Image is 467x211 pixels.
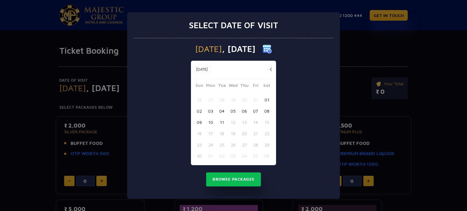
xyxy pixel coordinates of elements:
button: 04 [239,150,250,162]
button: 08 [261,105,272,117]
span: , [DATE] [222,45,255,53]
h3: Select date of visit [189,20,278,30]
button: 05 [250,150,261,162]
button: 25 [216,139,227,150]
span: [DATE] [195,45,222,53]
button: 29 [261,139,272,150]
span: Tue [216,82,227,90]
img: calender icon [263,44,272,53]
button: 20 [239,128,250,139]
button: 29 [227,94,239,105]
span: Thu [239,82,250,90]
button: 28 [216,94,227,105]
button: 30 [194,150,205,162]
button: 17 [205,128,216,139]
span: Sat [261,82,272,90]
span: Mon [205,82,216,90]
span: Wed [227,82,239,90]
button: 12 [227,117,239,128]
button: 19 [227,128,239,139]
span: Sun [194,82,205,90]
button: 02 [216,150,227,162]
button: Browse Packages [206,172,261,186]
button: 13 [239,117,250,128]
button: 05 [227,105,239,117]
button: 30 [239,94,250,105]
button: 23 [194,139,205,150]
button: 16 [194,128,205,139]
button: 21 [250,128,261,139]
button: 26 [227,139,239,150]
button: 10 [205,117,216,128]
button: 09 [194,117,205,128]
button: 01 [261,94,272,105]
button: 06 [239,105,250,117]
button: 26 [194,94,205,105]
button: [DATE] [192,65,211,74]
button: 27 [239,139,250,150]
button: 27 [205,94,216,105]
button: 15 [261,117,272,128]
button: 22 [261,128,272,139]
button: 07 [250,105,261,117]
button: 14 [250,117,261,128]
button: 01 [205,150,216,162]
button: 11 [216,117,227,128]
button: 03 [205,105,216,117]
button: 28 [250,139,261,150]
button: 03 [227,150,239,162]
button: 31 [250,94,261,105]
button: 24 [205,139,216,150]
button: 06 [261,150,272,162]
button: 02 [194,105,205,117]
button: 04 [216,105,227,117]
button: 18 [216,128,227,139]
span: Fri [250,82,261,90]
